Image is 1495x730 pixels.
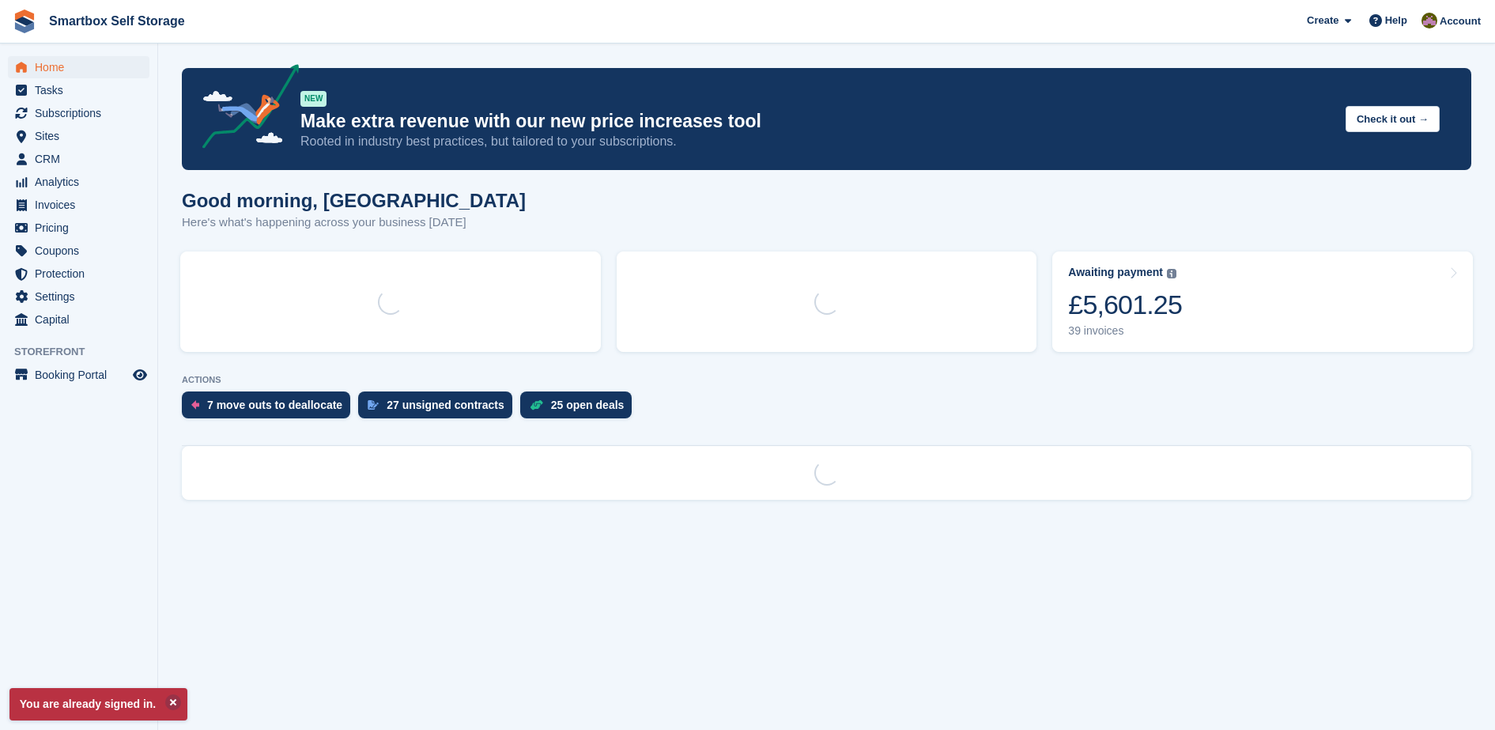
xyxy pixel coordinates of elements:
span: CRM [35,148,130,170]
div: 27 unsigned contracts [387,399,504,411]
p: ACTIONS [182,375,1471,385]
div: £5,601.25 [1068,289,1182,321]
p: Make extra revenue with our new price increases tool [300,110,1333,133]
div: NEW [300,91,327,107]
span: Invoices [35,194,130,216]
span: Booking Portal [35,364,130,386]
a: Smartbox Self Storage [43,8,191,34]
span: Subscriptions [35,102,130,124]
img: stora-icon-8386f47178a22dfd0bd8f6a31ec36ba5ce8667c1dd55bd0f319d3a0aa187defe.svg [13,9,36,33]
span: Sites [35,125,130,147]
a: menu [8,79,149,101]
a: 27 unsigned contracts [358,391,520,426]
div: 7 move outs to deallocate [207,399,342,411]
a: menu [8,364,149,386]
span: Pricing [35,217,130,239]
span: Protection [35,263,130,285]
span: Settings [35,286,130,308]
p: Rooted in industry best practices, but tailored to your subscriptions. [300,133,1333,150]
div: Awaiting payment [1068,266,1163,279]
a: 7 move outs to deallocate [182,391,358,426]
span: Account [1440,13,1481,29]
a: menu [8,102,149,124]
img: move_outs_to_deallocate_icon-f764333ba52eb49d3ac5e1228854f67142a1ed5810a6f6cc68b1a99e826820c5.svg [191,400,199,410]
a: menu [8,125,149,147]
span: Coupons [35,240,130,262]
p: You are already signed in. [9,688,187,721]
a: menu [8,263,149,285]
img: price-adjustments-announcement-icon-8257ccfd72463d97f412b2fc003d46551f7dbcb40ab6d574587a9cd5c0d94... [189,64,300,154]
a: menu [8,308,149,331]
p: Here's what's happening across your business [DATE] [182,214,526,232]
img: contract_signature_icon-13c848040528278c33f63329250d36e43548de30e8caae1d1a13099fd9432cc5.svg [368,400,379,410]
a: menu [8,148,149,170]
span: Storefront [14,344,157,360]
img: deal-1b604bf984904fb50ccaf53a9ad4b4a5d6e5aea283cecdc64d6e3604feb123c2.svg [530,399,543,410]
a: 25 open deals [520,391,640,426]
a: menu [8,56,149,78]
a: menu [8,286,149,308]
a: menu [8,240,149,262]
span: Help [1385,13,1407,28]
span: Capital [35,308,130,331]
img: icon-info-grey-7440780725fd019a000dd9b08b2336e03edf1995a4989e88bcd33f0948082b44.svg [1167,269,1176,278]
span: Home [35,56,130,78]
img: Kayleigh Devlin [1421,13,1437,28]
div: 39 invoices [1068,324,1182,338]
span: Create [1307,13,1338,28]
button: Check it out → [1346,106,1440,132]
a: menu [8,194,149,216]
a: Preview store [130,365,149,384]
a: Awaiting payment £5,601.25 39 invoices [1052,252,1473,352]
span: Tasks [35,79,130,101]
span: Analytics [35,171,130,193]
a: menu [8,217,149,239]
div: 25 open deals [551,399,625,411]
h1: Good morning, [GEOGRAPHIC_DATA] [182,190,526,211]
a: menu [8,171,149,193]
